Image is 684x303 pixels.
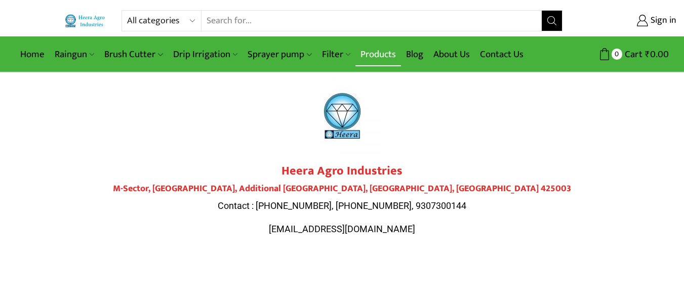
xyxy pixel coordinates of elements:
[59,184,626,195] h4: M-Sector, [GEOGRAPHIC_DATA], Additional [GEOGRAPHIC_DATA], [GEOGRAPHIC_DATA], [GEOGRAPHIC_DATA] 4...
[269,224,415,234] span: [EMAIL_ADDRESS][DOMAIN_NAME]
[317,42,355,66] a: Filter
[99,42,168,66] a: Brush Cutter
[202,11,541,31] input: Search for...
[401,42,428,66] a: Blog
[648,14,676,27] span: Sign in
[573,45,669,64] a: 0 Cart ₹0.00
[218,200,466,211] span: Contact : [PHONE_NUMBER], [PHONE_NUMBER], 9307300144
[15,42,50,66] a: Home
[168,42,243,66] a: Drip Irrigation
[645,47,650,62] span: ₹
[243,42,316,66] a: Sprayer pump
[542,11,562,31] button: Search button
[355,42,401,66] a: Products
[304,78,380,154] img: heera-logo-1000
[612,49,622,59] span: 0
[645,47,669,62] bdi: 0.00
[578,12,676,30] a: Sign in
[428,42,475,66] a: About Us
[281,161,403,181] strong: Heera Agro Industries
[50,42,99,66] a: Raingun
[622,48,642,61] span: Cart
[475,42,529,66] a: Contact Us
